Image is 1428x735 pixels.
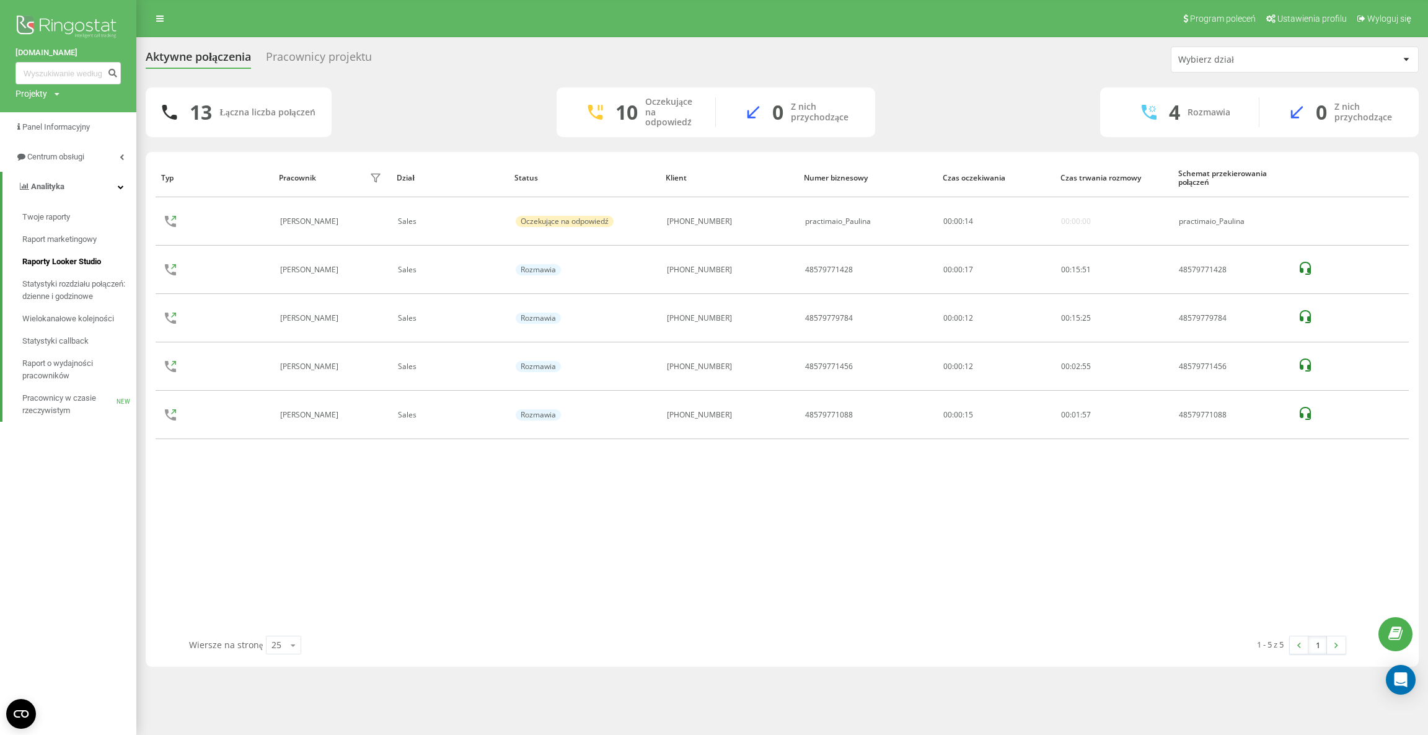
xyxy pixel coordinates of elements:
[1072,264,1080,275] span: 15
[397,174,503,182] div: Dział
[1179,362,1284,371] div: 48579771456
[1386,665,1416,695] div: Open Intercom Messenger
[667,314,732,323] div: [PHONE_NUMBER]
[943,411,1047,419] div: 00:00:15
[1072,361,1080,372] span: 02
[1179,265,1284,274] div: 48579771428
[943,174,1049,182] div: Czas oczekiwania
[22,387,136,422] a: Pracownicy w czasie rzeczywistymNEW
[1082,264,1091,275] span: 51
[667,265,732,274] div: [PHONE_NUMBER]
[280,362,342,371] div: [PERSON_NAME]
[954,216,963,226] span: 00
[516,361,561,372] div: Rozmawia
[1082,361,1091,372] span: 55
[645,97,697,128] div: Oczekujące na odpowiedź
[22,313,114,325] span: Wielokanałowe kolejności
[1072,313,1080,323] span: 15
[1308,636,1327,654] a: 1
[1178,169,1285,187] div: Schemat przekierowania połączeń
[22,392,117,417] span: Pracownicy w czasie rzeczywistym
[22,335,89,347] span: Statystyki callback
[280,217,342,226] div: [PERSON_NAME]
[1072,409,1080,420] span: 01
[772,100,783,124] div: 0
[1179,217,1284,226] div: practimaio_Paulina
[146,50,251,69] div: Aktywne połączenia
[1188,107,1230,118] div: Rozmawia
[398,265,502,274] div: Sales
[1061,362,1091,371] div: : :
[22,233,97,246] span: Raport marketingowy
[22,308,136,330] a: Wielokanałowe kolejności
[22,206,136,228] a: Twoje raporty
[22,256,101,268] span: Raporty Looker Studio
[667,411,732,419] div: [PHONE_NUMBER]
[22,357,130,382] span: Raport o wydajności pracowników
[1316,100,1327,124] div: 0
[161,174,267,182] div: Typ
[1277,14,1347,24] span: Ustawienia profilu
[6,699,36,729] button: Open CMP widget
[1190,14,1256,24] span: Program poleceń
[516,409,561,421] div: Rozmawia
[1061,264,1070,275] span: 00
[667,217,732,226] div: [PHONE_NUMBER]
[398,314,502,323] div: Sales
[1082,313,1091,323] span: 25
[22,251,136,273] a: Raporty Looker Studio
[943,216,952,226] span: 00
[1334,102,1400,123] div: Z nich przychodzące
[22,278,130,303] span: Statystyki rozdziału połączeń: dzienne i godzinowe
[1179,411,1284,419] div: 48579771088
[1257,638,1284,651] div: 1 - 5 z 5
[219,107,315,118] div: Łączna liczba połączeń
[398,362,502,371] div: Sales
[514,174,654,182] div: Status
[805,362,853,371] div: 48579771456
[15,47,121,59] a: [DOMAIN_NAME]
[1082,409,1091,420] span: 57
[22,228,136,251] a: Raport marketingowy
[1060,174,1166,182] div: Czas trwania rozmowy
[15,87,47,100] div: Projekty
[791,102,857,123] div: Z nich przychodzące
[1061,217,1091,226] div: 00:00:00
[1061,409,1070,420] span: 00
[805,411,853,419] div: 48579771088
[516,264,561,275] div: Rozmawia
[22,330,136,352] a: Statystyki callback
[943,362,1047,371] div: 00:00:12
[943,265,1047,274] div: 00:00:17
[943,314,1047,323] div: 00:00:12
[31,182,64,191] span: Analityka
[615,100,638,124] div: 10
[279,174,316,182] div: Pracownik
[804,174,931,182] div: Numer biznesowy
[280,314,342,323] div: [PERSON_NAME]
[1061,265,1091,274] div: : :
[398,411,502,419] div: Sales
[22,352,136,387] a: Raport o wydajności pracowników
[1179,314,1284,323] div: 48579779784
[15,12,121,43] img: Ringostat logo
[1061,361,1070,372] span: 00
[2,172,136,202] a: Analityka
[398,217,502,226] div: Sales
[280,265,342,274] div: [PERSON_NAME]
[805,314,853,323] div: 48579779784
[1061,313,1070,323] span: 00
[1178,55,1326,65] div: Wybierz dział
[516,216,614,227] div: Oczekujące na odpowiedź
[22,211,70,223] span: Twoje raporty
[22,273,136,308] a: Statystyki rozdziału połączeń: dzienne i godzinowe
[943,217,973,226] div: : :
[805,217,871,226] div: practimaio_Paulina
[516,313,561,324] div: Rozmawia
[271,639,281,651] div: 25
[266,50,372,69] div: Pracownicy projektu
[805,265,853,274] div: 48579771428
[15,62,121,84] input: Wyszukiwanie według numeru
[22,122,90,131] span: Panel Informacyjny
[964,216,973,226] span: 14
